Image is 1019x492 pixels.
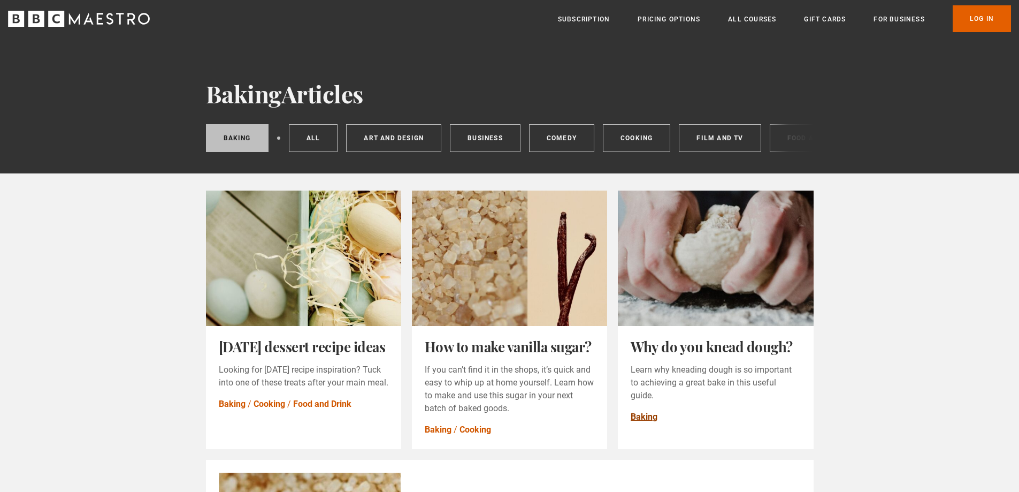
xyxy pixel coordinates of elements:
[206,124,814,156] nav: Categories
[450,124,520,152] a: Business
[425,337,592,356] a: How to make vanilla sugar?
[631,337,793,356] a: Why do you knead dough?
[293,398,351,411] a: Food and Drink
[206,78,281,109] span: Baking
[558,5,1011,32] nav: Primary
[206,80,814,107] h1: Articles
[638,14,700,25] a: Pricing Options
[289,124,338,152] a: All
[206,124,269,152] a: Baking
[8,11,150,27] svg: BBC Maestro
[558,14,610,25] a: Subscription
[219,337,386,356] a: [DATE] dessert recipe ideas
[728,14,776,25] a: All Courses
[254,398,285,411] a: Cooking
[603,124,670,152] a: Cooking
[631,411,657,423] a: Baking
[874,14,924,25] a: For business
[529,124,594,152] a: Comedy
[425,423,451,436] a: Baking
[804,14,846,25] a: Gift Cards
[953,5,1011,32] a: Log In
[679,124,761,152] a: Film and TV
[459,423,491,436] a: Cooking
[346,124,441,152] a: Art and Design
[219,398,246,411] a: Baking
